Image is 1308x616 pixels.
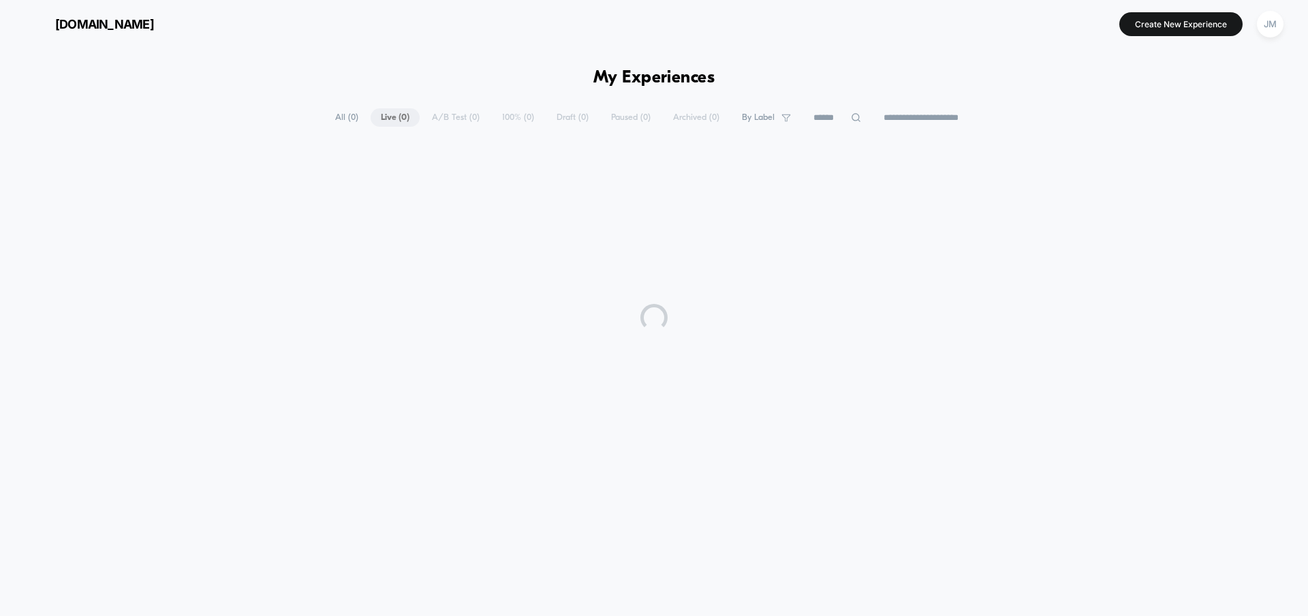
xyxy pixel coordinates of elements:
h1: My Experiences [593,68,715,88]
div: JM [1257,11,1283,37]
span: All ( 0 ) [325,108,369,127]
button: [DOMAIN_NAME] [20,13,158,35]
button: Create New Experience [1119,12,1243,36]
span: By Label [742,112,775,123]
button: JM [1253,10,1288,38]
span: [DOMAIN_NAME] [55,17,154,31]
